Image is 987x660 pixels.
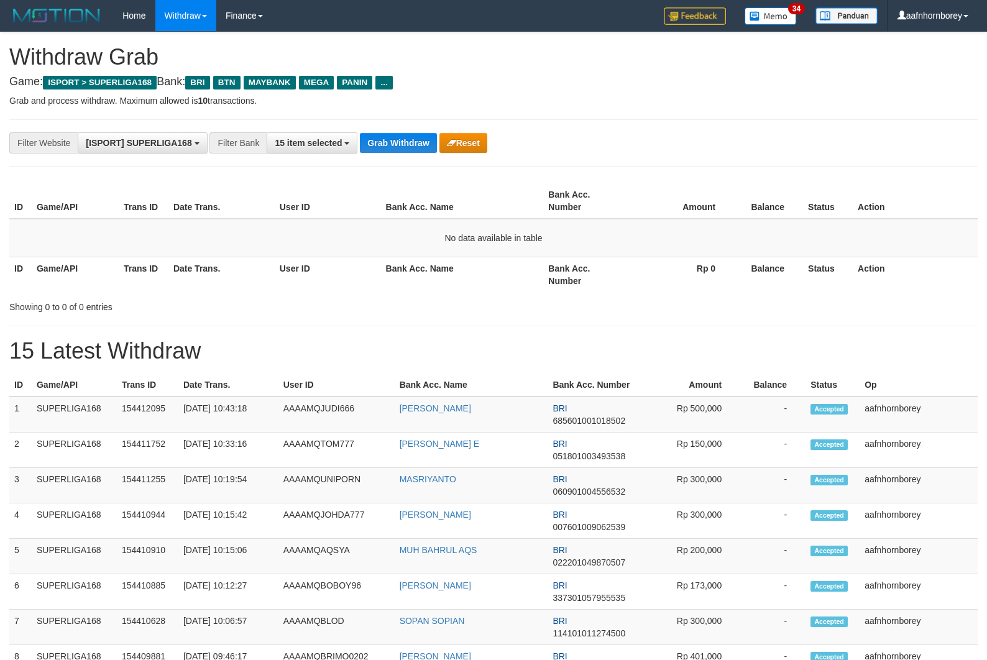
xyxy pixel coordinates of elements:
th: Status [803,183,853,219]
span: BRI [185,76,209,89]
td: [DATE] 10:43:18 [178,396,278,433]
span: BRI [553,474,567,484]
td: SUPERLIGA168 [32,503,117,539]
th: Trans ID [119,257,168,292]
td: aafnhornborey [860,468,978,503]
td: [DATE] 10:15:06 [178,539,278,574]
td: SUPERLIGA168 [32,610,117,645]
td: Rp 500,000 [642,396,740,433]
span: Accepted [810,439,848,450]
h1: 15 Latest Withdraw [9,339,978,364]
span: Copy 114101011274500 to clipboard [553,628,625,638]
td: Rp 200,000 [642,539,740,574]
img: panduan.png [815,7,878,24]
td: Rp 300,000 [642,610,740,645]
h1: Withdraw Grab [9,45,978,70]
div: Showing 0 to 0 of 0 entries [9,296,402,313]
td: [DATE] 10:15:42 [178,503,278,539]
a: MUH BAHRUL AQS [400,545,477,555]
th: Bank Acc. Number [548,374,642,396]
td: SUPERLIGA168 [32,539,117,574]
span: Copy 685601001018502 to clipboard [553,416,625,426]
td: [DATE] 10:33:16 [178,433,278,468]
span: BRI [553,616,567,626]
td: 7 [9,610,32,645]
span: BRI [553,545,567,555]
span: ISPORT > SUPERLIGA168 [43,76,157,89]
th: Amount [630,183,734,219]
span: Copy 337301057955535 to clipboard [553,593,625,603]
th: Date Trans. [178,374,278,396]
td: - [740,396,806,433]
td: - [740,503,806,539]
span: BRI [553,403,567,413]
span: [ISPORT] SUPERLIGA168 [86,138,191,148]
th: Action [853,257,978,292]
td: - [740,433,806,468]
td: AAAAMQBOBOY96 [278,574,395,610]
th: ID [9,183,32,219]
th: Status [806,374,860,396]
span: BRI [553,580,567,590]
a: SOPAN SOPIAN [400,616,465,626]
button: Grab Withdraw [360,133,436,153]
h4: Game: Bank: [9,76,978,88]
td: aafnhornborey [860,574,978,610]
td: 3 [9,468,32,503]
td: 154410910 [117,539,178,574]
th: User ID [278,374,395,396]
td: AAAAMQJOHDA777 [278,503,395,539]
a: [PERSON_NAME] [400,403,471,413]
span: Copy 007601009062539 to clipboard [553,522,625,532]
span: BRI [553,439,567,449]
th: Balance [740,374,806,396]
th: Game/API [32,183,119,219]
td: aafnhornborey [860,539,978,574]
th: Balance [734,183,803,219]
span: Accepted [810,510,848,521]
span: PANIN [337,76,372,89]
span: 15 item selected [275,138,342,148]
span: BRI [553,510,567,520]
td: aafnhornborey [860,503,978,539]
th: Status [803,257,853,292]
a: [PERSON_NAME] [400,510,471,520]
span: Accepted [810,404,848,415]
button: [ISPORT] SUPERLIGA168 [78,132,207,154]
a: [PERSON_NAME] E [400,439,479,449]
td: 154412095 [117,396,178,433]
th: User ID [275,183,381,219]
span: Copy 022201049870507 to clipboard [553,557,625,567]
th: Game/API [32,374,117,396]
td: [DATE] 10:06:57 [178,610,278,645]
th: Bank Acc. Name [395,374,548,396]
strong: 10 [198,96,208,106]
img: Feedback.jpg [664,7,726,25]
td: [DATE] 10:19:54 [178,468,278,503]
th: Bank Acc. Name [381,183,544,219]
span: 34 [788,3,805,14]
p: Grab and process withdraw. Maximum allowed is transactions. [9,94,978,107]
td: - [740,574,806,610]
td: - [740,468,806,503]
td: - [740,610,806,645]
div: Filter Bank [209,132,267,154]
td: 6 [9,574,32,610]
th: Bank Acc. Name [381,257,544,292]
span: ... [375,76,392,89]
th: Date Trans. [168,183,275,219]
span: Accepted [810,581,848,592]
span: Accepted [810,475,848,485]
td: aafnhornborey [860,433,978,468]
td: Rp 300,000 [642,468,740,503]
th: Game/API [32,257,119,292]
button: 15 item selected [267,132,357,154]
td: aafnhornborey [860,610,978,645]
td: AAAAMQUNIPORN [278,468,395,503]
td: 5 [9,539,32,574]
span: MEGA [299,76,334,89]
td: 154410885 [117,574,178,610]
td: 1 [9,396,32,433]
th: User ID [275,257,381,292]
a: [PERSON_NAME] [400,580,471,590]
